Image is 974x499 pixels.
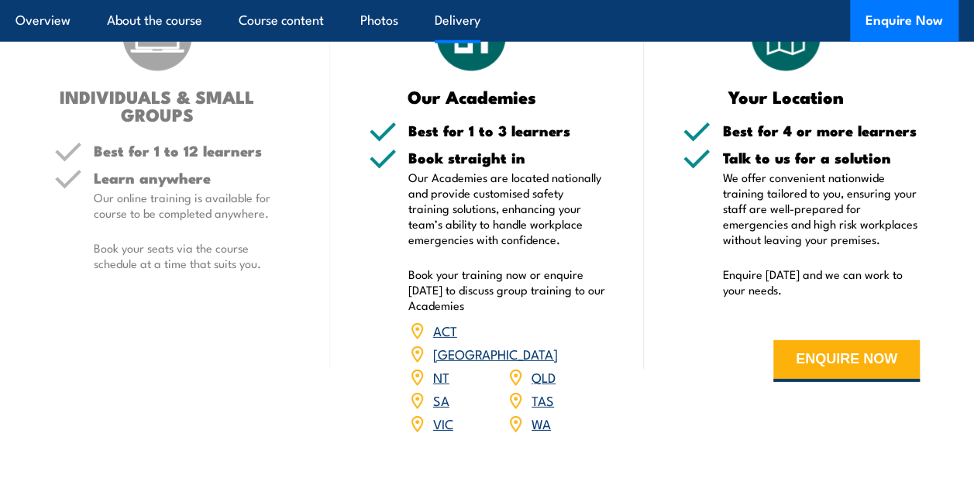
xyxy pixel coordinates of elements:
p: Book your training now or enquire [DATE] to discuss group training to our Academies [408,267,606,313]
h5: Best for 1 to 12 learners [94,143,291,158]
h5: Talk to us for a solution [722,150,920,165]
p: Enquire [DATE] and we can work to your needs. [722,267,920,298]
a: TAS [532,391,554,409]
h3: Our Academies [369,88,575,105]
p: Our online training is available for course to be completed anywhere. [94,190,291,221]
h5: Best for 4 or more learners [722,123,920,138]
h5: Best for 1 to 3 learners [408,123,606,138]
h5: Book straight in [408,150,606,165]
a: [GEOGRAPHIC_DATA] [433,344,558,363]
p: Our Academies are located nationally and provide customised safety training solutions, enhancing ... [408,170,606,247]
p: We offer convenient nationwide training tailored to you, ensuring your staff are well-prepared fo... [722,170,920,247]
h5: Learn anywhere [94,170,291,185]
h3: Your Location [683,88,889,105]
a: WA [532,414,551,432]
a: QLD [532,367,556,386]
a: ACT [433,321,457,339]
button: ENQUIRE NOW [773,340,920,382]
a: NT [433,367,449,386]
a: SA [433,391,449,409]
p: Book your seats via the course schedule at a time that suits you. [94,240,291,271]
h3: INDIVIDUALS & SMALL GROUPS [54,88,260,123]
a: VIC [433,414,453,432]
